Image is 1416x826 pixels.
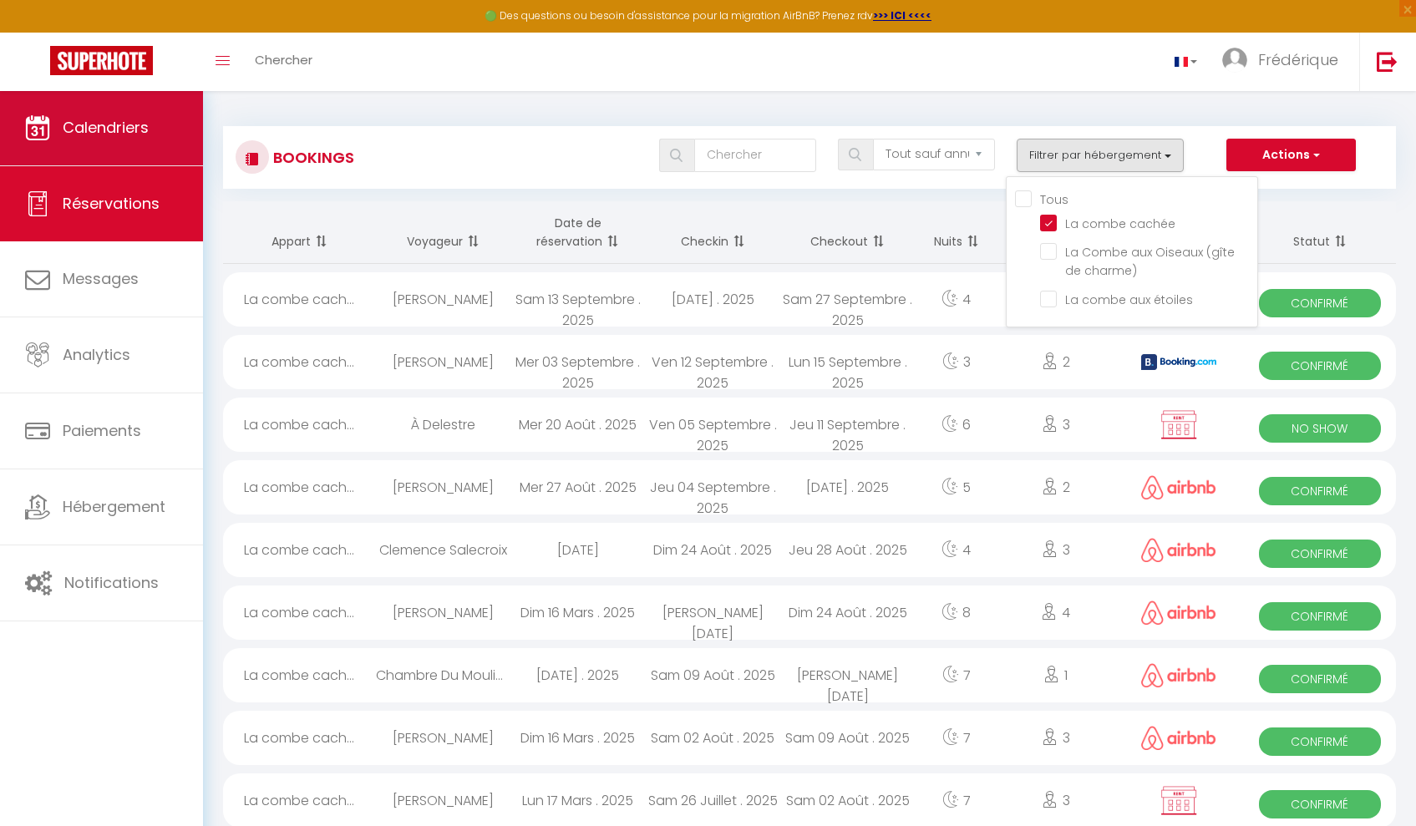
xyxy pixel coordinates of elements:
[242,33,325,91] a: Chercher
[780,201,915,264] th: Sort by checkout
[64,572,159,593] span: Notifications
[1377,51,1398,72] img: logout
[63,193,160,214] span: Réservations
[873,8,931,23] a: >>> ICI <<<<
[997,201,1114,264] th: Sort by people
[1222,48,1247,73] img: ...
[694,139,816,172] input: Chercher
[63,496,165,517] span: Hébergement
[269,139,354,176] h3: Bookings
[1210,33,1359,91] a: ... Frédérique
[376,201,510,264] th: Sort by guest
[255,51,312,68] span: Chercher
[63,117,149,138] span: Calendriers
[1017,139,1184,172] button: Filtrer par hébergement
[1065,244,1235,279] span: La Combe aux Oiseaux (gîte de charme)
[1258,49,1338,70] span: Frédérique
[63,268,139,289] span: Messages
[510,201,645,264] th: Sort by booking date
[50,46,153,75] img: Super Booking
[63,344,130,365] span: Analytics
[1226,139,1355,172] button: Actions
[1243,201,1396,264] th: Sort by status
[915,201,997,264] th: Sort by nights
[645,201,779,264] th: Sort by checkin
[63,420,141,441] span: Paiements
[223,201,376,264] th: Sort by rentals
